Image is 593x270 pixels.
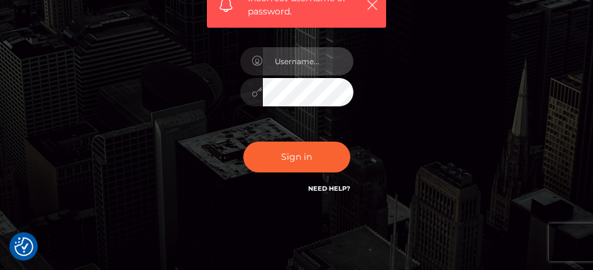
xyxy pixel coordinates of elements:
[308,184,350,193] a: Need Help?
[14,237,33,256] img: Revisit consent button
[14,237,33,256] button: Consent Preferences
[263,47,353,76] input: Username...
[243,142,350,172] button: Sign in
